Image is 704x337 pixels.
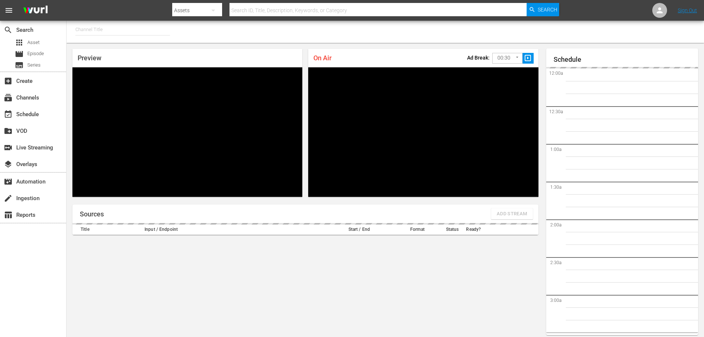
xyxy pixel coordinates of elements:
[4,93,13,102] span: Channels
[538,3,557,16] span: Search
[464,225,487,235] th: Ready?
[4,160,13,169] span: Overlays
[4,210,13,219] span: Reports
[4,26,13,34] span: Search
[4,110,13,119] span: Schedule
[18,2,53,19] img: ans4CAIJ8jUAAAAAAAAAAAAAAAAAAAAAAAAgQb4GAAAAAAAAAAAAAAAAAAAAAAAAJMjXAAAAAAAAAAAAAAAAAAAAAAAAgAT5G...
[15,50,24,58] span: Episode
[15,61,24,70] span: Series
[324,225,394,235] th: Start / End
[72,67,302,197] div: Video Player
[492,51,523,65] div: 00:30
[4,143,13,152] span: Live Streaming
[72,225,142,235] th: Title
[27,39,40,46] span: Asset
[394,225,441,235] th: Format
[4,77,13,85] span: Create
[4,6,13,15] span: menu
[4,177,13,186] span: Automation
[78,54,101,62] span: Preview
[15,38,24,47] span: Asset
[27,50,44,57] span: Episode
[524,54,532,63] span: slideshow_sharp
[308,67,538,197] div: Video Player
[4,127,13,135] span: VOD
[467,55,490,61] p: Ad Break:
[142,225,324,235] th: Input / Endpoint
[313,54,331,62] span: On Air
[4,194,13,203] span: Ingestion
[80,210,104,218] h1: Sources
[527,3,559,16] button: Search
[441,225,464,235] th: Status
[678,7,697,13] a: Sign Out
[27,61,41,69] span: Series
[554,56,698,63] h1: Schedule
